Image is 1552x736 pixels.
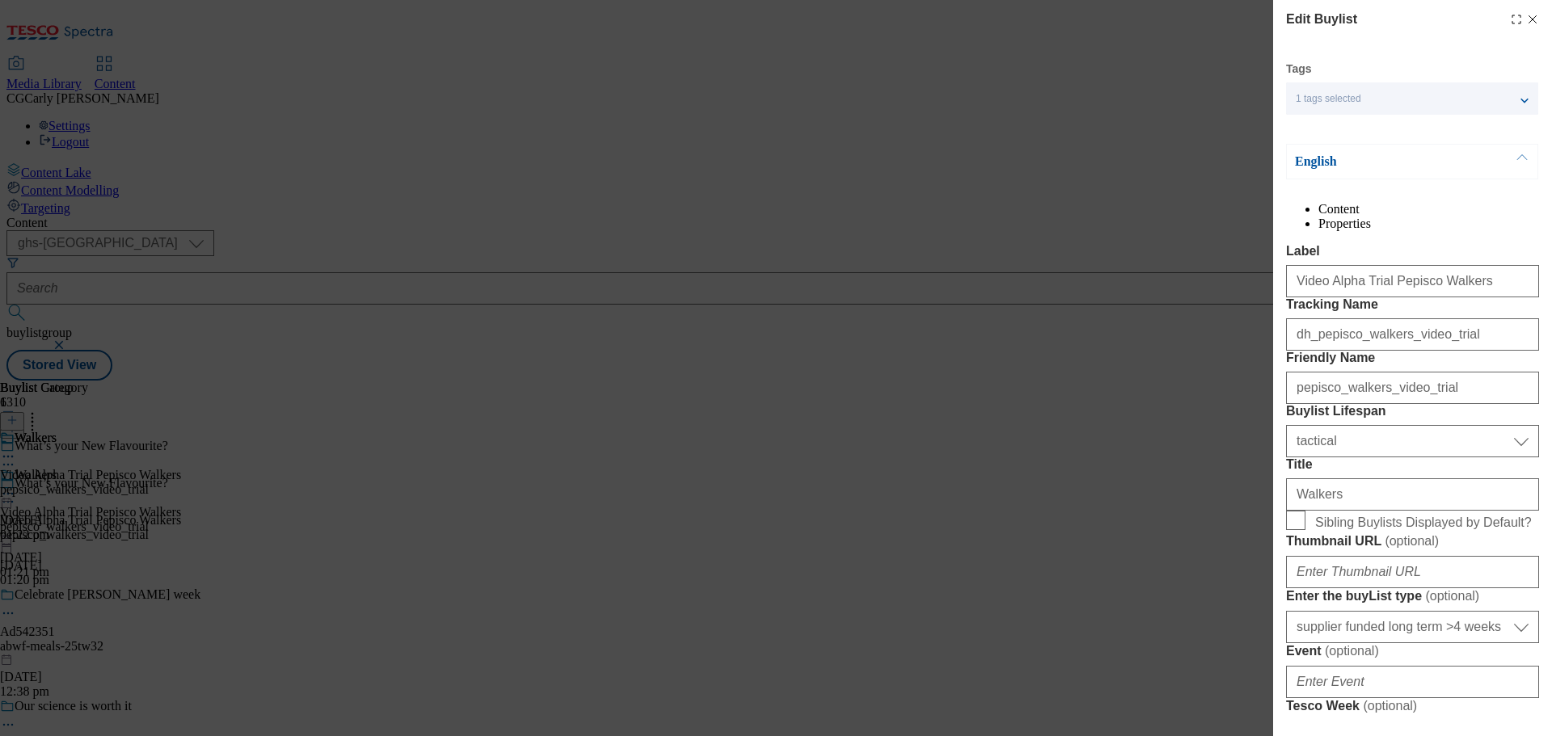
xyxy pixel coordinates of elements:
input: Enter Friendly Name [1286,372,1539,404]
input: Enter Label [1286,265,1539,297]
p: English [1295,154,1465,170]
label: Buylist Lifespan [1286,404,1539,418]
input: Enter Tracking Name [1286,318,1539,351]
label: Title [1286,457,1539,472]
span: ( optional ) [1325,644,1379,658]
input: Enter Title [1286,478,1539,511]
label: Tracking Name [1286,297,1539,312]
span: ( optional ) [1363,699,1417,713]
input: Enter Event [1286,666,1539,698]
span: Sibling Buylists Displayed by Default? [1315,515,1532,530]
label: Event [1286,643,1539,659]
span: 1 tags selected [1296,93,1361,105]
label: Tesco Week [1286,698,1539,714]
label: Tags [1286,65,1312,74]
label: Thumbnail URL [1286,533,1539,549]
span: ( optional ) [1425,589,1479,603]
label: Enter the buyList type [1286,588,1539,604]
li: Properties [1318,217,1539,231]
input: Enter Thumbnail URL [1286,556,1539,588]
button: 1 tags selected [1286,82,1538,115]
span: ( optional ) [1385,534,1439,548]
label: Label [1286,244,1539,259]
li: Content [1318,202,1539,217]
label: Friendly Name [1286,351,1539,365]
h4: Edit Buylist [1286,10,1357,29]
